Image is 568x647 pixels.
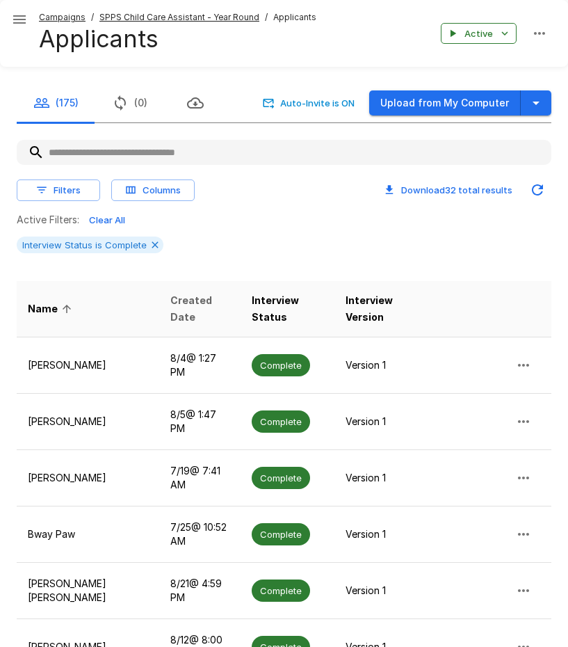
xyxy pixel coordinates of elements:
button: Auto-Invite is ON [260,93,358,114]
span: Complete [252,528,310,541]
td: 8/4 @ 1:27 PM [159,337,240,393]
span: Complete [252,584,310,598]
p: Version 1 [346,527,414,541]
p: Version 1 [346,471,414,485]
p: Version 1 [346,584,414,598]
button: Clear All [85,209,129,231]
button: Upload from My Computer [369,90,521,116]
td: 7/25 @ 10:52 AM [159,506,240,562]
p: Version 1 [346,415,414,429]
p: [PERSON_NAME] [28,358,148,372]
button: (0) [95,83,164,122]
p: Bway Paw [28,527,148,541]
button: Updated Today - 9:56 AM [524,176,551,204]
span: Interview Status [252,292,324,326]
button: Columns [111,179,195,201]
span: Interview Status is Complete [17,239,152,250]
button: Active [441,23,517,45]
div: Interview Status is Complete [17,237,163,253]
p: Active Filters: [17,213,79,227]
td: 7/19 @ 7:41 AM [159,449,240,506]
p: [PERSON_NAME] [PERSON_NAME] [28,577,148,605]
button: Download32 total results [379,179,518,201]
span: / [91,10,94,24]
span: Created Date [170,292,229,326]
span: Complete [252,415,310,429]
p: [PERSON_NAME] [28,471,148,485]
td: 8/21 @ 4:59 PM [159,562,240,618]
span: Applicants [273,10,316,24]
p: Version 1 [346,358,414,372]
p: [PERSON_NAME] [28,415,148,429]
td: 8/5 @ 1:47 PM [159,393,240,449]
span: Complete [252,472,310,485]
span: Complete [252,359,310,372]
span: Name [28,301,76,317]
span: Interview Version [346,292,414,326]
u: Campaigns [39,12,86,22]
h4: Applicants [39,24,316,54]
u: SPPS Child Care Assistant - Year Round [99,12,259,22]
span: / [265,10,268,24]
button: (175) [17,83,95,122]
button: Filters [17,179,100,201]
